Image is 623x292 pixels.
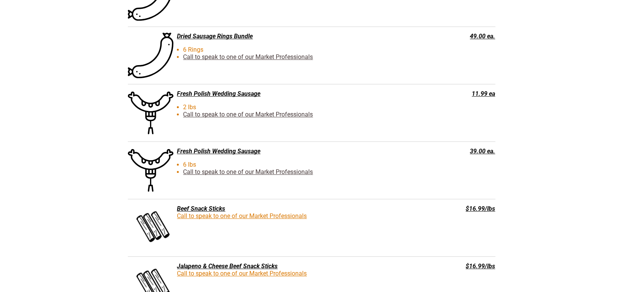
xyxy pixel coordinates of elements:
[128,262,418,270] div: Jalapeno & Cheese Beef Snack Sticks
[183,168,313,176] a: Call to speak to one of our Market Professionals
[128,90,418,97] div: Fresh Polish Wedding Sausage
[422,148,495,155] div: 39.00 ea.
[422,33,495,40] div: 49.00 ea.
[422,262,495,270] div: $16.99/lbs
[177,270,307,277] a: Call to speak to one of our Market Professionals
[183,111,313,118] a: Call to speak to one of our Market Professionals
[422,90,495,97] div: 11.99 ea
[149,103,424,111] li: 2 lbs
[128,33,418,40] div: Dried Sausage Rings Bundle
[149,161,424,168] li: 6 lbs
[177,212,307,220] a: Call to speak to one of our Market Professionals
[422,205,495,212] div: $16.99/lbs
[149,46,424,53] li: 6 Rings
[183,53,313,61] a: Call to speak to one of our Market Professionals
[128,148,418,155] div: Fresh Polish Wedding Sausage
[128,205,418,212] div: Beef Snack Sticks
